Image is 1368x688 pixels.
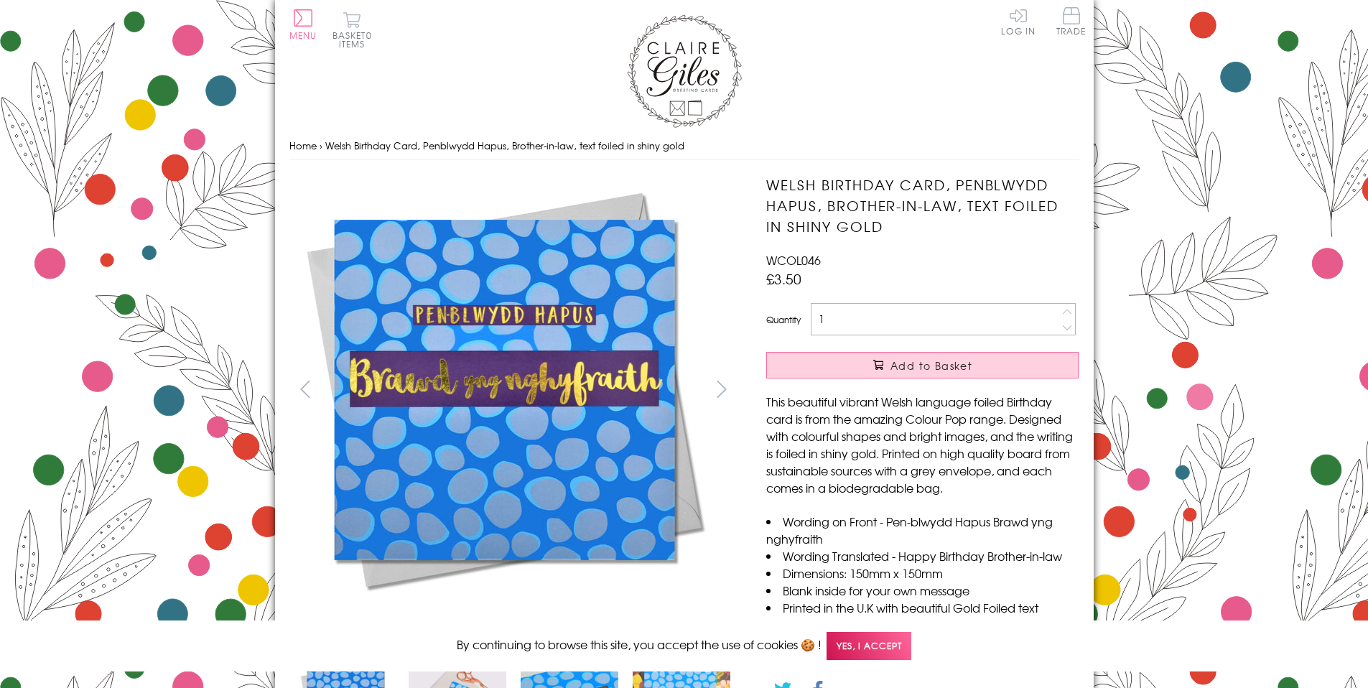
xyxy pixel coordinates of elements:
h1: Welsh Birthday Card, Penblwydd Hapus, Brother-in-law, text foiled in shiny gold [766,175,1079,236]
a: Log In [1001,7,1036,35]
span: Menu [289,29,317,42]
span: 0 items [339,29,372,50]
img: Claire Giles Greetings Cards [627,14,742,128]
span: Welsh Birthday Card, Penblwydd Hapus, Brother-in-law, text foiled in shiny gold [325,139,684,152]
li: Printed in the U.K with beautiful Gold Foiled text [766,599,1079,616]
a: Home [289,139,317,152]
img: Welsh Birthday Card, Penblwydd Hapus, Brother-in-law, text foiled in shiny gold [737,175,1168,605]
span: Yes, I accept [827,632,911,660]
li: Blank inside for your own message [766,582,1079,599]
label: Quantity [766,313,801,326]
a: Trade [1056,7,1087,38]
li: Dimensions: 150mm x 150mm [766,564,1079,582]
li: Comes cello wrapped in Compostable bag [766,616,1079,633]
span: £3.50 [766,269,801,289]
span: Trade [1056,7,1087,35]
button: Menu [289,9,317,39]
button: prev [289,373,322,405]
li: Wording Translated - Happy Birthday Brother-in-law [766,547,1079,564]
p: This beautiful vibrant Welsh language foiled Birthday card is from the amazing Colour Pop range. ... [766,393,1079,496]
button: Add to Basket [766,352,1079,378]
button: next [705,373,737,405]
img: Welsh Birthday Card, Penblwydd Hapus, Brother-in-law, text foiled in shiny gold [289,175,720,605]
span: WCOL046 [766,251,821,269]
button: Basket0 items [332,11,372,48]
span: Add to Basket [890,358,972,373]
nav: breadcrumbs [289,131,1079,161]
li: Wording on Front - Pen-blwydd Hapus Brawd yng nghyfraith [766,513,1079,547]
span: › [320,139,322,152]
